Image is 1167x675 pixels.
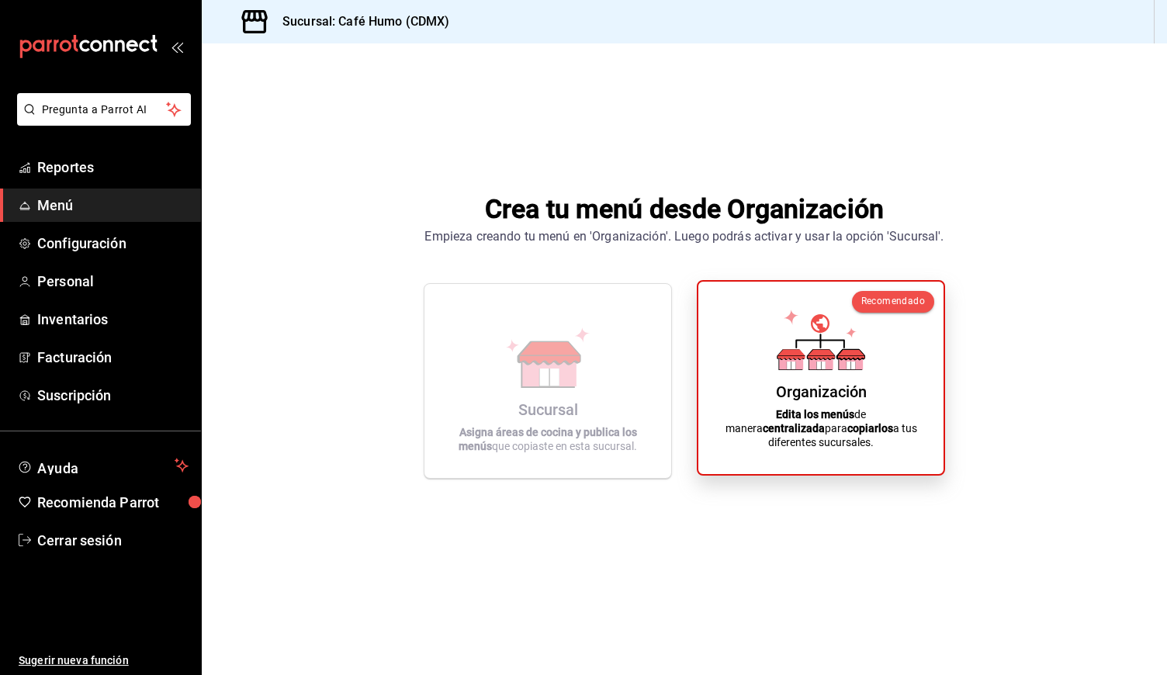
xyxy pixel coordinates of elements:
[37,347,189,368] span: Facturación
[847,422,893,434] strong: copiarlos
[861,296,925,306] span: Recomendado
[37,385,189,406] span: Suscripción
[17,93,191,126] button: Pregunta a Parrot AI
[42,102,167,118] span: Pregunta a Parrot AI
[518,400,578,419] div: Sucursal
[11,112,191,129] a: Pregunta a Parrot AI
[19,652,189,669] span: Sugerir nueva función
[717,407,925,449] p: de manera para a tus diferentes sucursales.
[37,492,189,513] span: Recomienda Parrot
[763,422,825,434] strong: centralizada
[171,40,183,53] button: open_drawer_menu
[459,426,637,452] strong: Asigna áreas de cocina y publica los menús
[776,382,867,401] div: Organización
[424,227,944,246] div: Empieza creando tu menú en 'Organización'. Luego podrás activar y usar la opción 'Sucursal'.
[424,190,944,227] h1: Crea tu menú desde Organización
[37,271,189,292] span: Personal
[443,425,653,453] p: que copiaste en esta sucursal.
[37,456,168,475] span: Ayuda
[37,309,189,330] span: Inventarios
[37,157,189,178] span: Reportes
[37,530,189,551] span: Cerrar sesión
[776,408,854,421] strong: Edita los menús
[37,195,189,216] span: Menú
[270,12,449,31] h3: Sucursal: Café Humo (CDMX)
[37,233,189,254] span: Configuración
